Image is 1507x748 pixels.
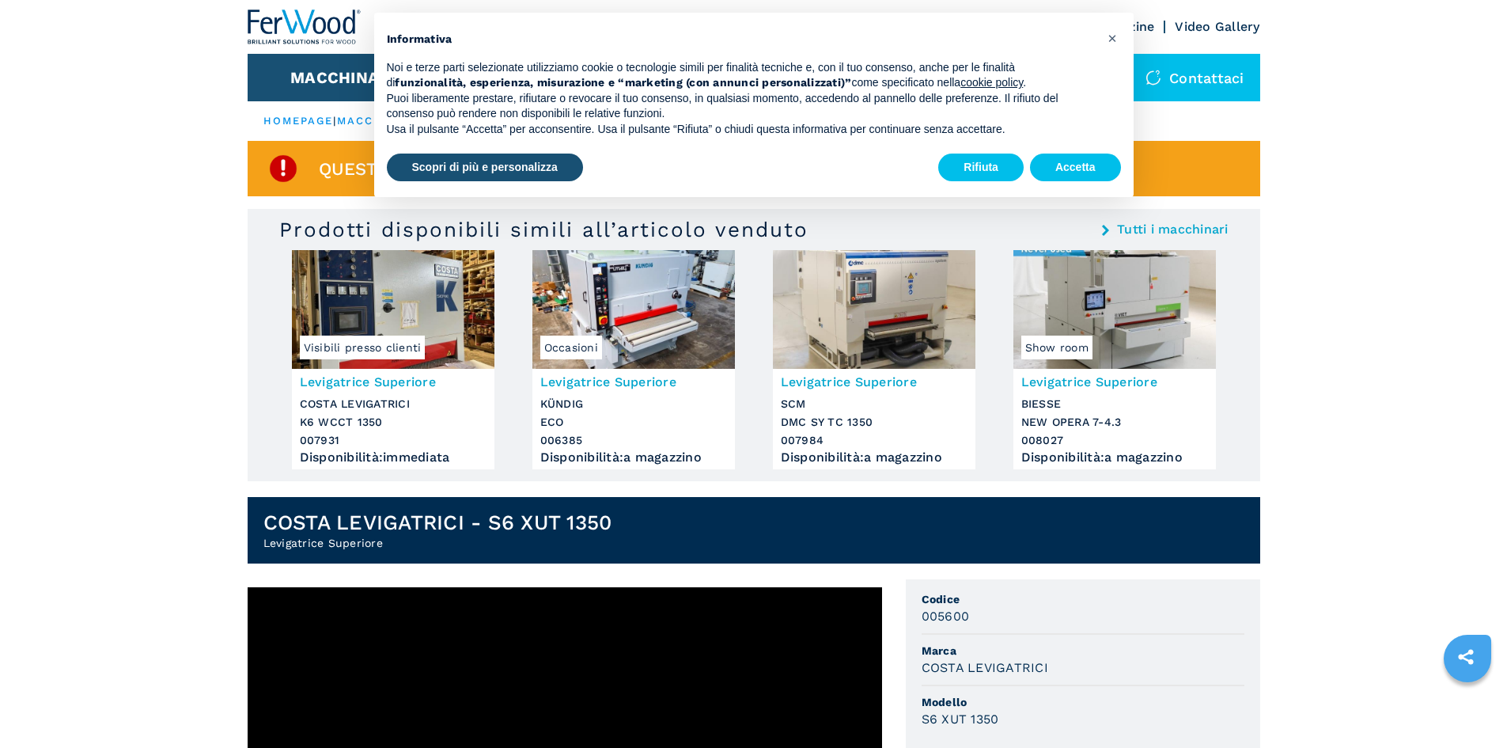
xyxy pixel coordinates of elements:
[263,510,612,535] h1: COSTA LEVIGATRICI - S6 XUT 1350
[773,250,975,469] a: Levigatrice Superiore SCM DMC SY TC 1350Levigatrice SuperioreSCMDMC SY TC 1350007984Disponibilità...
[1021,395,1208,450] h3: BIESSE NEW OPERA 7-4.3 008027
[292,250,494,469] a: Levigatrice Superiore COSTA LEVIGATRICI K6 WCCT 1350Visibili presso clientiLevigatrice SuperioreC...
[248,9,362,44] img: Ferwood
[540,373,727,391] h3: Levigatrice Superiore
[922,694,1244,710] span: Modello
[267,153,299,184] img: SoldProduct
[922,607,970,625] h3: 005600
[333,115,336,127] span: |
[540,395,727,450] h3: KÜNDIG ECO 006385
[337,115,420,127] a: macchinari
[922,710,999,728] h3: S6 XUT 1350
[1021,336,1092,359] span: Show room
[1145,70,1161,85] img: Contattaci
[395,76,851,89] strong: funzionalità, esperienza, misurazione e “marketing (con annunci personalizzati)”
[263,115,334,127] a: HOMEPAGE
[1013,250,1216,369] img: Levigatrice Superiore BIESSE NEW OPERA 7-4.3
[781,454,967,461] div: Disponibilità : a magazzino
[938,154,1024,182] button: Rifiuta
[319,160,627,178] span: Questo articolo è già venduto
[387,32,1096,47] h2: Informativa
[781,395,967,450] h3: SCM DMC SY TC 1350 007984
[387,122,1096,138] p: Usa il pulsante “Accetta” per acconsentire. Usa il pulsante “Rifiuta” o chiudi questa informativa...
[300,395,487,450] h3: COSTA LEVIGATRICI K6 WCCT 1350 007931
[387,60,1096,91] p: Noi e terze parti selezionate utilizziamo cookie o tecnologie simili per finalità tecniche e, con...
[1440,677,1495,736] iframe: Chat
[1175,19,1259,34] a: Video Gallery
[1021,454,1208,461] div: Disponibilità : a magazzino
[387,154,583,182] button: Scopri di più e personalizza
[1100,25,1126,51] button: Chiudi questa informativa
[1446,637,1486,677] a: sharethis
[1013,250,1216,469] a: Levigatrice Superiore BIESSE NEW OPERA 7-4.3Show roomLevigatrice SuperioreBIESSENEW OPERA 7-4.300...
[540,336,602,359] span: Occasioni
[922,643,1244,659] span: Marca
[540,454,727,461] div: Disponibilità : a magazzino
[300,373,487,391] h3: Levigatrice Superiore
[1021,373,1208,391] h3: Levigatrice Superiore
[263,535,612,551] h2: Levigatrice Superiore
[960,76,1023,89] a: cookie policy
[922,591,1244,607] span: Codice
[922,659,1048,677] h3: COSTA LEVIGATRICI
[1030,154,1121,182] button: Accetta
[292,250,494,369] img: Levigatrice Superiore COSTA LEVIGATRICI K6 WCCT 1350
[387,91,1096,122] p: Puoi liberamente prestare, rifiutare o revocare il tuo consenso, in qualsiasi momento, accedendo ...
[300,336,426,359] span: Visibili presso clienti
[532,250,735,369] img: Levigatrice Superiore KÜNDIG ECO
[290,68,396,87] button: Macchinari
[300,454,487,461] div: Disponibilità : immediata
[1108,28,1117,47] span: ×
[781,373,967,391] h3: Levigatrice Superiore
[279,217,808,242] h3: Prodotti disponibili simili all’articolo venduto
[1117,223,1229,236] a: Tutti i macchinari
[1130,54,1260,101] div: Contattaci
[773,250,975,369] img: Levigatrice Superiore SCM DMC SY TC 1350
[532,250,735,469] a: Levigatrice Superiore KÜNDIG ECOOccasioniLevigatrice SuperioreKÜNDIGECO006385Disponibilità:a maga...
